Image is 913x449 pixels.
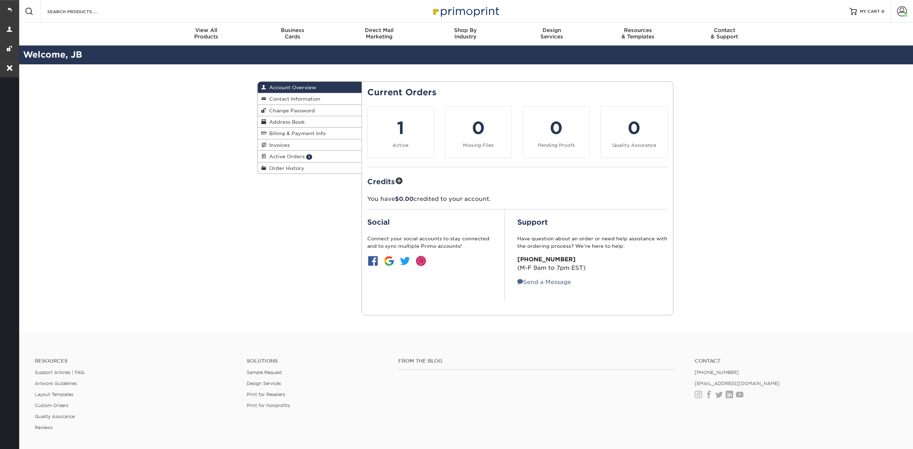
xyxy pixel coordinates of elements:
h2: Support [517,218,668,226]
p: You have credited to your account. [367,195,668,203]
h2: Credits [367,176,668,187]
span: Billing & Payment Info [266,130,326,136]
div: Cards [250,27,336,40]
span: View All [163,27,250,33]
small: Missing Files [463,143,494,148]
a: BusinessCards [250,23,336,46]
a: Design Services [247,381,281,386]
div: 1 [372,115,430,141]
a: Contact Information [258,93,362,105]
span: Contact Information [266,96,320,102]
a: Artwork Guidelines [35,381,77,386]
div: & Templates [595,27,681,40]
a: Shop ByIndustry [422,23,509,46]
div: 0 [605,115,663,141]
a: Active Orders 1 [258,151,362,162]
span: Business [250,27,336,33]
h4: Solutions [247,358,388,364]
a: Send a Message [517,279,571,285]
a: DesignServices [508,23,595,46]
span: 0 [881,9,885,14]
a: Contact [695,358,896,364]
p: (M-F 9am to 7pm EST) [517,255,668,272]
div: & Support [681,27,768,40]
span: Address Book [266,119,305,125]
a: Change Password [258,105,362,116]
input: SEARCH PRODUCTS..... [47,7,116,16]
a: [EMAIL_ADDRESS][DOMAIN_NAME] [695,381,780,386]
a: Account Overview [258,82,362,93]
a: Reviews [35,425,53,430]
a: Resources& Templates [595,23,681,46]
a: Billing & Payment Info [258,128,362,139]
span: Change Password [266,108,315,113]
h4: Resources [35,358,236,364]
strong: [PHONE_NUMBER] [517,256,576,263]
span: Order History [266,165,304,171]
img: btn-dribbble.jpg [415,255,427,267]
a: [PHONE_NUMBER] [695,370,739,375]
small: Active [393,143,409,148]
small: Pending Proofs [538,143,575,148]
p: Have question about an order or need help assistance with the ordering process? We’re here to help: [517,235,668,250]
span: Active Orders [266,154,305,159]
div: 0 [527,115,585,141]
a: 0 Missing Files [445,106,512,158]
a: Order History [258,162,362,173]
div: Products [163,27,250,40]
a: Layout Templates [35,392,73,397]
span: Invoices [266,142,290,148]
a: Contact& Support [681,23,768,46]
div: Marketing [336,27,422,40]
span: $0.00 [395,196,413,202]
div: Industry [422,27,509,40]
a: 0 Pending Proofs [523,106,590,158]
a: Sample Request [247,370,282,375]
h2: Current Orders [367,87,668,98]
h4: From the Blog [398,358,676,364]
span: MY CART [860,9,880,15]
span: Shop By [422,27,509,33]
a: Direct MailMarketing [336,23,422,46]
a: Support Articles | FAQ [35,370,84,375]
a: Quality Assurance [35,414,75,419]
img: btn-google.jpg [383,255,395,267]
span: Resources [595,27,681,33]
a: Invoices [258,139,362,151]
img: Primoprint [430,4,501,19]
h2: Social [367,218,492,226]
a: View AllProducts [163,23,250,46]
img: btn-facebook.jpg [367,255,379,267]
a: Print for Nonprofits [247,403,290,408]
div: 0 [449,115,507,141]
div: Services [508,27,595,40]
a: 0 Quality Assurance [600,106,668,158]
small: Quality Assurance [612,143,656,148]
a: Print for Resellers [247,392,285,397]
span: 1 [306,154,312,160]
h2: Welcome, JB [18,48,913,62]
a: Custom Orders [35,403,68,408]
span: Direct Mail [336,27,422,33]
a: 1 Active [367,106,434,158]
span: Account Overview [266,85,316,90]
span: Design [508,27,595,33]
img: btn-twitter.jpg [399,255,411,267]
a: Address Book [258,116,362,128]
p: Connect your social accounts to stay connected and to sync multiple Primo accounts! [367,235,492,250]
span: Contact [681,27,768,33]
